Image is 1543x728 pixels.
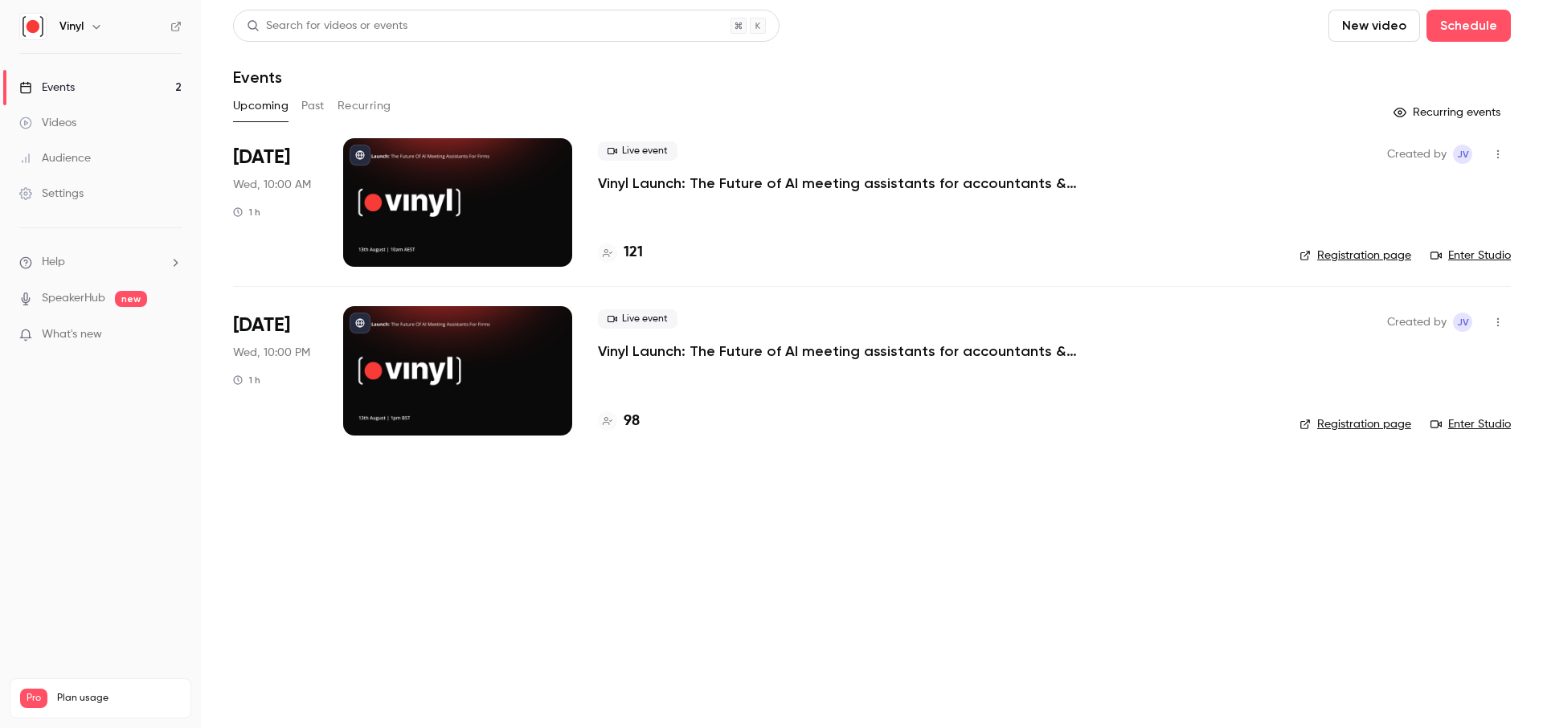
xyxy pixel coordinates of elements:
[598,141,677,161] span: Live event
[19,186,84,202] div: Settings
[301,93,325,119] button: Past
[19,254,182,271] li: help-dropdown-opener
[1426,10,1511,42] button: Schedule
[42,290,105,307] a: SpeakerHub
[233,67,282,87] h1: Events
[233,93,289,119] button: Upcoming
[1299,416,1411,432] a: Registration page
[1430,416,1511,432] a: Enter Studio
[247,18,407,35] div: Search for videos or events
[115,291,147,307] span: new
[233,313,290,338] span: [DATE]
[233,374,260,386] div: 1 h
[1453,313,1472,332] span: Jordan Vickery
[1328,10,1420,42] button: New video
[1386,100,1511,125] button: Recurring events
[42,254,65,271] span: Help
[598,411,640,432] a: 98
[162,328,182,342] iframe: Noticeable Trigger
[598,174,1080,193] a: Vinyl Launch: The Future of AI meeting assistants for accountants & bookkeepers
[598,342,1080,361] a: Vinyl Launch: The Future of AI meeting assistants for accountants & bookkeepers
[598,242,643,264] a: 121
[233,206,260,219] div: 1 h
[1299,247,1411,264] a: Registration page
[624,411,640,432] h4: 98
[1387,313,1447,332] span: Created by
[59,18,84,35] h6: Vinyl
[57,692,181,705] span: Plan usage
[42,326,102,343] span: What's new
[1457,313,1469,332] span: JV
[233,345,310,361] span: Wed, 10:00 PM
[19,80,75,96] div: Events
[19,115,76,131] div: Videos
[598,309,677,329] span: Live event
[20,689,47,708] span: Pro
[1453,145,1472,164] span: Jordan Vickery
[233,145,290,170] span: [DATE]
[19,150,91,166] div: Audience
[1457,145,1469,164] span: JV
[1387,145,1447,164] span: Created by
[338,93,391,119] button: Recurring
[624,242,643,264] h4: 121
[233,177,311,193] span: Wed, 10:00 AM
[233,138,317,267] div: Aug 13 Wed, 10:00 AM (Australia/Sydney)
[20,14,46,39] img: Vinyl
[1430,247,1511,264] a: Enter Studio
[233,306,317,435] div: Aug 13 Wed, 1:00 PM (Europe/London)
